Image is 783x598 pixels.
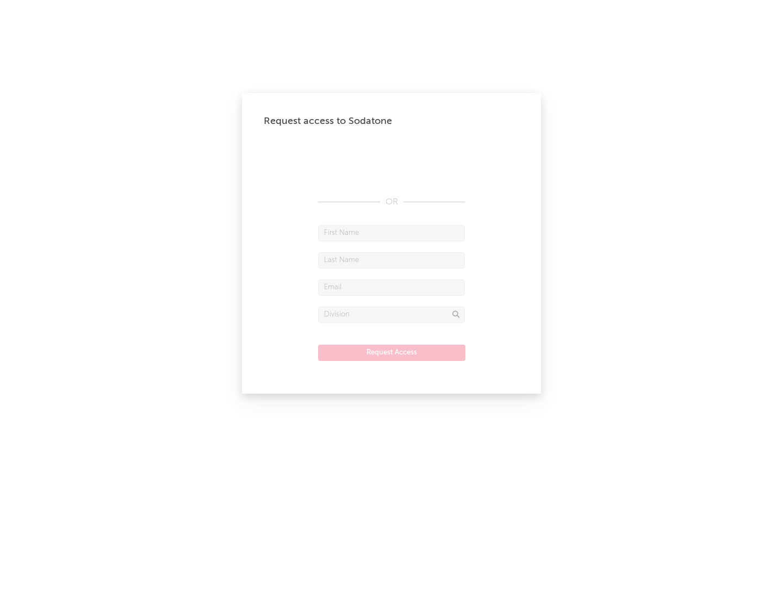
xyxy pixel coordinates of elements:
input: Email [318,279,465,296]
div: OR [318,196,465,209]
button: Request Access [318,345,465,361]
input: Division [318,307,465,323]
input: First Name [318,225,465,241]
input: Last Name [318,252,465,269]
div: Request access to Sodatone [264,115,519,128]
